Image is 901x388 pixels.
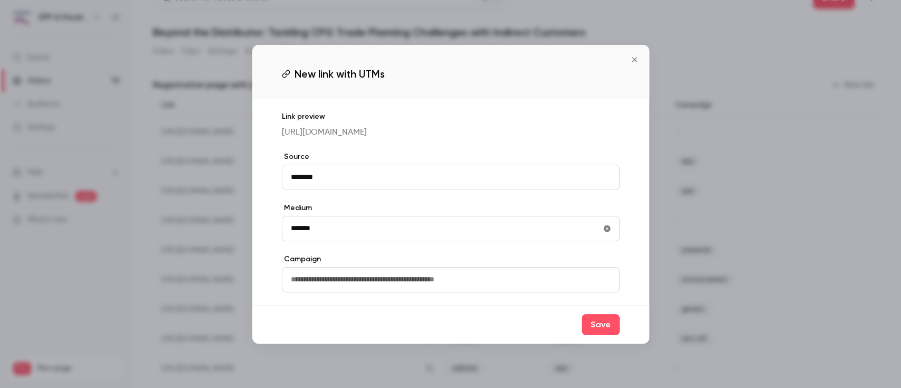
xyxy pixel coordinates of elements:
[282,203,620,213] label: Medium
[599,220,615,237] button: utmMedium
[282,254,620,264] label: Campaign
[282,126,620,139] p: [URL][DOMAIN_NAME]
[582,314,620,335] button: Save
[624,49,645,70] button: Close
[282,111,620,122] p: Link preview
[282,152,620,162] label: Source
[295,66,385,82] span: New link with UTMs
